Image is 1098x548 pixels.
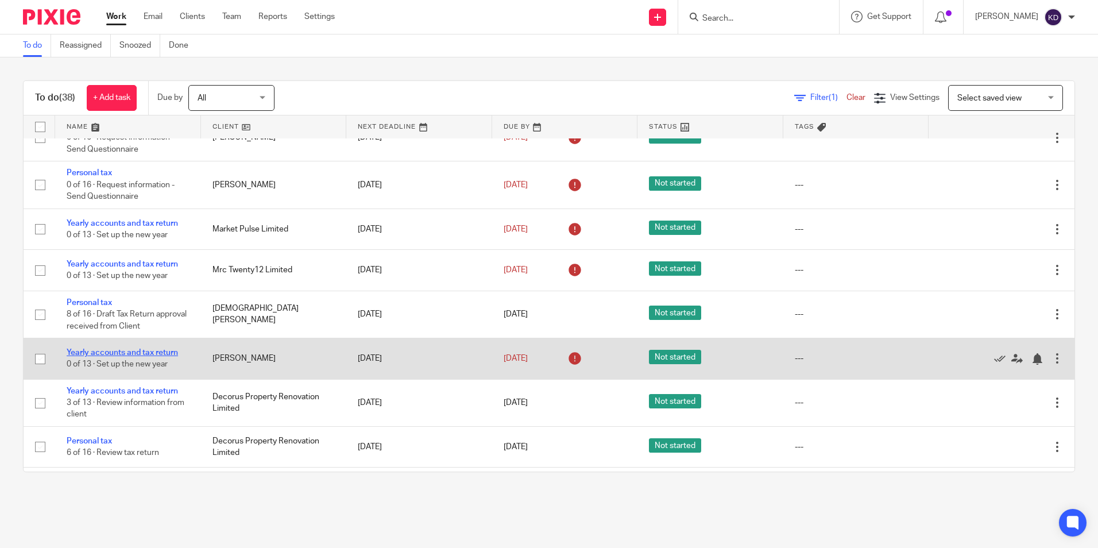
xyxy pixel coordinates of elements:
div: --- [795,223,918,235]
span: Select saved view [957,94,1022,102]
td: [DATE] [346,427,492,468]
span: [DATE] [504,266,528,274]
span: All [198,94,206,102]
a: Work [106,11,126,22]
span: Get Support [867,13,911,21]
td: Decorus Property Renovation Limited [201,379,347,426]
span: Not started [649,350,701,364]
td: [DATE] [346,161,492,209]
span: Filter [810,94,846,102]
span: (1) [829,94,838,102]
a: Personal tax [67,437,112,445]
td: Stainless Agri [201,468,347,508]
td: Mrc Twenty12 Limited [201,250,347,291]
a: Email [144,11,163,22]
a: Done [169,34,197,57]
a: Snoozed [119,34,160,57]
a: Clear [846,94,865,102]
span: [DATE] [504,310,528,318]
span: (38) [59,93,75,102]
span: 0 of 13 · Set up the new year [67,360,168,368]
td: [DATE] [346,250,492,291]
span: [DATE] [504,181,528,189]
span: Tags [795,124,814,130]
span: Not started [649,394,701,408]
span: 0 of 13 · Set up the new year [67,231,168,239]
span: [DATE] [504,354,528,362]
div: --- [795,179,918,191]
span: View Settings [890,94,940,102]
a: Reassigned [60,34,111,57]
a: Mark as done [994,353,1011,364]
span: Not started [649,261,701,276]
span: 0 of 13 · Set up the new year [67,272,168,280]
a: Personal tax [67,169,112,177]
td: [PERSON_NAME] [201,161,347,209]
div: --- [795,264,918,276]
span: [DATE] [504,443,528,451]
span: Not started [649,438,701,453]
img: Pixie [23,9,80,25]
a: Clients [180,11,205,22]
a: Team [222,11,241,22]
td: [DEMOGRAPHIC_DATA][PERSON_NAME] [201,291,347,338]
span: 3 of 13 · Review information from client [67,399,184,419]
td: [DATE] [346,379,492,426]
p: [PERSON_NAME] [975,11,1038,22]
p: Due by [157,92,183,103]
a: Settings [304,11,335,22]
span: Not started [649,221,701,235]
span: Not started [649,306,701,320]
a: Yearly accounts and tax return [67,219,178,227]
span: Not started [649,176,701,191]
img: svg%3E [1044,8,1062,26]
h1: To do [35,92,75,104]
span: 8 of 16 · Draft Tax Return approval received from Client [67,310,187,330]
a: Reports [258,11,287,22]
a: Yearly accounts and tax return [67,260,178,268]
a: Yearly accounts and tax return [67,387,178,395]
a: Personal tax [67,299,112,307]
span: [DATE] [504,225,528,233]
span: 0 of 16 · Request information - Send Questionnaire [67,181,175,201]
td: [DATE] [346,209,492,249]
div: --- [795,353,918,364]
div: --- [795,308,918,320]
td: [DATE] [346,338,492,379]
span: [DATE] [504,399,528,407]
a: + Add task [87,85,137,111]
td: Market Pulse Limited [201,209,347,249]
div: --- [795,397,918,408]
input: Search [701,14,805,24]
a: Yearly accounts and tax return [67,349,178,357]
td: [PERSON_NAME] [201,338,347,379]
td: Decorus Property Renovation Limited [201,427,347,468]
span: 6 of 16 · Review tax return [67,449,159,457]
td: [DATE] [346,468,492,508]
td: [DATE] [346,291,492,338]
a: To do [23,34,51,57]
div: --- [795,441,918,453]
